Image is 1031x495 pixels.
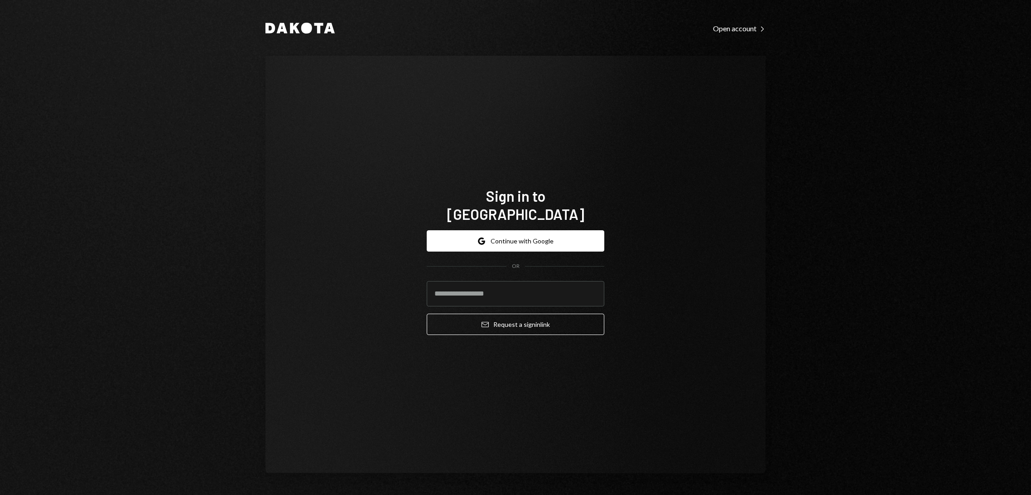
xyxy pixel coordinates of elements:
a: Open account [713,23,766,33]
button: Continue with Google [427,230,604,252]
div: OR [512,262,520,270]
h1: Sign in to [GEOGRAPHIC_DATA] [427,187,604,223]
button: Request a signinlink [427,314,604,335]
div: Open account [713,24,766,33]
